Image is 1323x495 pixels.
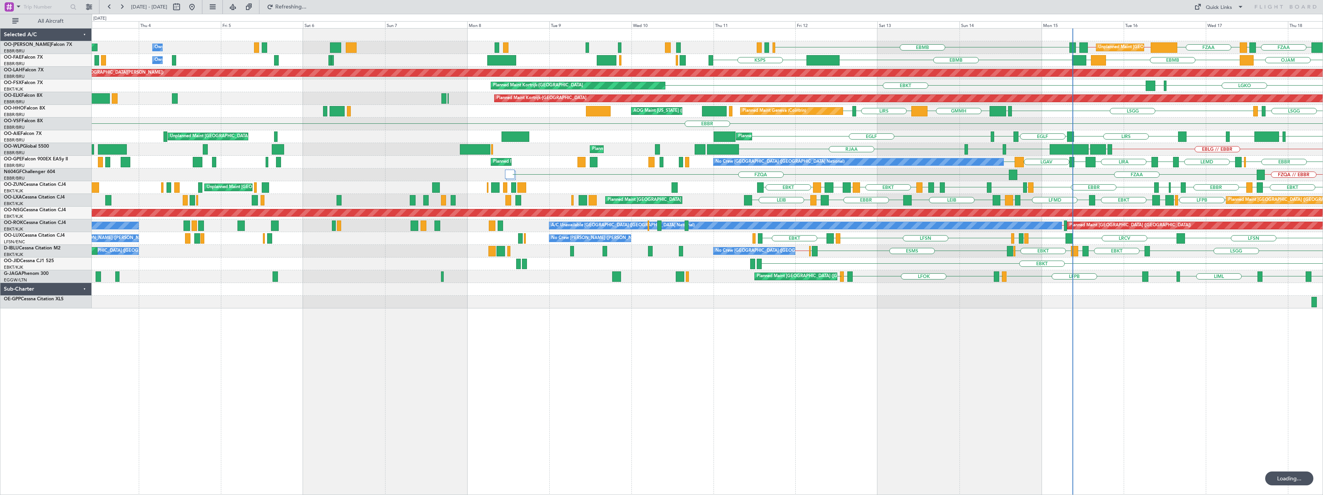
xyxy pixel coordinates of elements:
[4,144,23,149] span: OO-WLP
[24,1,68,13] input: Trip Number
[4,93,42,98] a: OO-ELKFalcon 8X
[93,15,106,22] div: [DATE]
[4,252,23,258] a: EBKT/KJK
[493,80,583,91] div: Planned Maint Kortrijk-[GEOGRAPHIC_DATA]
[738,131,860,142] div: Planned Maint [GEOGRAPHIC_DATA] ([GEOGRAPHIC_DATA])
[4,81,22,85] span: OO-FSX
[155,54,207,66] div: Owner Melsbroek Air Base
[155,42,207,53] div: Owner Melsbroek Air Base
[4,214,23,219] a: EBKT/KJK
[4,221,66,225] a: OO-ROKCessna Citation CJ4
[4,188,23,194] a: EBKT/KJK
[549,21,631,28] div: Tue 9
[4,163,25,168] a: EBBR/BRU
[4,182,23,187] span: OO-ZUN
[551,232,644,244] div: No Crew [PERSON_NAME] ([PERSON_NAME])
[4,137,25,143] a: EBBR/BRU
[1042,21,1124,28] div: Mon 15
[4,68,44,72] a: OO-LAHFalcon 7X
[59,245,188,257] div: No Crew [GEOGRAPHIC_DATA] ([GEOGRAPHIC_DATA] National)
[714,21,796,28] div: Thu 11
[959,21,1042,28] div: Sun 14
[4,106,24,111] span: OO-HHO
[4,195,22,200] span: OO-LXA
[4,42,51,47] span: OO-[PERSON_NAME]
[4,226,23,232] a: EBKT/KJK
[4,42,72,47] a: OO-[PERSON_NAME]Falcon 7X
[4,68,22,72] span: OO-LAH
[139,21,221,28] div: Thu 4
[4,221,23,225] span: OO-ROK
[4,131,42,136] a: OO-AIEFalcon 7X
[1124,21,1206,28] div: Tue 16
[4,297,21,301] span: OE-GPP
[4,195,65,200] a: OO-LXACessna Citation CJ4
[877,21,959,28] div: Sat 13
[4,246,61,251] a: D-IBLUCessna Citation M2
[275,4,307,10] span: Refreshing...
[1206,4,1232,12] div: Quick Links
[4,99,25,105] a: EBBR/BRU
[4,157,68,162] a: OO-GPEFalcon 900EX EASy II
[715,156,845,168] div: No Crew [GEOGRAPHIC_DATA] ([GEOGRAPHIC_DATA] National)
[4,271,22,276] span: G-JAGA
[57,21,139,28] div: Wed 3
[4,55,22,60] span: OO-FAE
[4,93,21,98] span: OO-ELK
[1098,42,1243,53] div: Unplanned Maint [GEOGRAPHIC_DATA] ([GEOGRAPHIC_DATA] National)
[4,86,23,92] a: EBKT/KJK
[4,81,43,85] a: OO-FSXFalcon 7X
[4,208,23,212] span: OO-NSG
[4,239,25,245] a: LFSN/ENC
[4,150,25,156] a: EBBR/BRU
[4,157,22,162] span: OO-GPE
[4,125,25,130] a: EBBR/BRU
[4,233,22,238] span: OO-LUX
[4,112,25,118] a: EBBR/BRU
[131,3,167,10] span: [DATE] - [DATE]
[4,182,66,187] a: OO-ZUNCessna Citation CJ4
[4,264,23,270] a: EBKT/KJK
[4,74,25,79] a: EBBR/BRU
[4,131,20,136] span: OO-AIE
[4,259,54,263] a: OO-JIDCessna CJ1 525
[1190,1,1247,13] button: Quick Links
[207,182,333,193] div: Unplanned Maint [GEOGRAPHIC_DATA] ([GEOGRAPHIC_DATA])
[742,105,806,117] div: Planned Maint Geneva (Cointrin)
[4,259,20,263] span: OO-JID
[1265,471,1313,485] div: Loading...
[221,21,303,28] div: Fri 5
[631,21,714,28] div: Wed 10
[170,131,315,142] div: Unplanned Maint [GEOGRAPHIC_DATA] ([GEOGRAPHIC_DATA] National)
[4,170,55,174] a: N604GFChallenger 604
[1069,220,1191,231] div: Planned Maint [GEOGRAPHIC_DATA] ([GEOGRAPHIC_DATA])
[4,106,45,111] a: OO-HHOFalcon 8X
[4,175,25,181] a: EBBR/BRU
[467,21,549,28] div: Mon 8
[4,48,25,54] a: EBBR/BRU
[4,144,49,149] a: OO-WLPGlobal 5500
[385,21,467,28] div: Sun 7
[4,246,19,251] span: D-IBLU
[4,119,22,123] span: OO-VSF
[592,143,632,155] div: Planned Maint Liege
[303,21,385,28] div: Sat 6
[20,19,81,24] span: All Aircraft
[497,93,586,104] div: Planned Maint Kortrijk-[GEOGRAPHIC_DATA]
[4,297,64,301] a: OE-GPPCessna Citation XLS
[757,271,878,282] div: Planned Maint [GEOGRAPHIC_DATA] ([GEOGRAPHIC_DATA])
[4,170,22,174] span: N604GF
[4,277,27,283] a: EGGW/LTN
[59,232,151,244] div: No Crew [PERSON_NAME] ([PERSON_NAME])
[493,156,633,168] div: Planned Maint [GEOGRAPHIC_DATA] ([GEOGRAPHIC_DATA] National)
[4,119,43,123] a: OO-VSFFalcon 8X
[633,105,727,117] div: AOG Maint [US_STATE] ([GEOGRAPHIC_DATA])
[715,245,845,257] div: No Crew [GEOGRAPHIC_DATA] ([GEOGRAPHIC_DATA] National)
[4,201,23,207] a: EBKT/KJK
[4,55,43,60] a: OO-FAEFalcon 7X
[795,21,877,28] div: Fri 12
[263,1,310,13] button: Refreshing...
[1206,21,1288,28] div: Wed 17
[8,15,84,27] button: All Aircraft
[551,220,695,231] div: A/C Unavailable [GEOGRAPHIC_DATA] ([GEOGRAPHIC_DATA] National)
